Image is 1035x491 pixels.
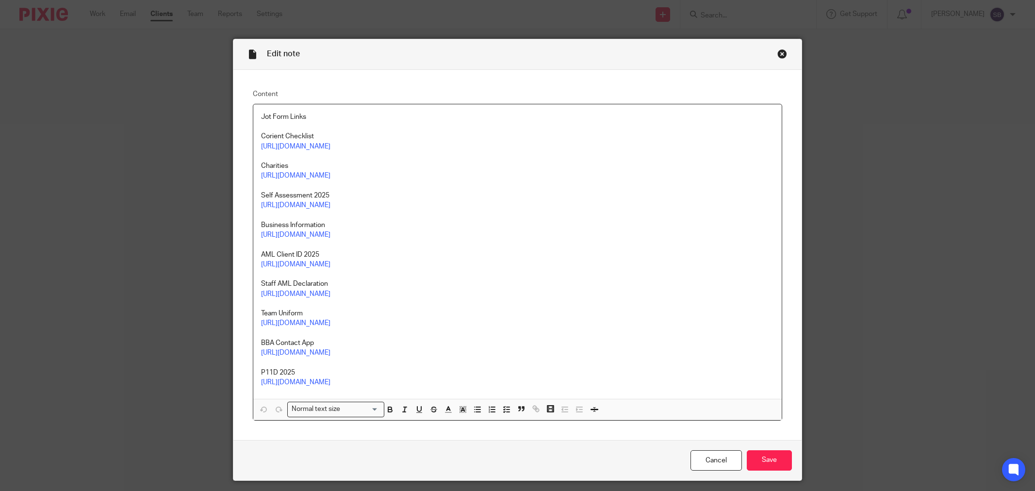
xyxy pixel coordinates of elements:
[261,231,330,238] a: [URL][DOMAIN_NAME]
[290,404,343,414] span: Normal text size
[261,191,774,200] p: Self Assessment 2025
[690,450,742,471] a: Cancel
[261,250,774,260] p: AML Client ID 2025
[261,112,774,122] p: Jot Form Links
[261,261,330,268] a: [URL][DOMAIN_NAME]
[261,202,330,209] a: [URL][DOMAIN_NAME]
[261,279,774,289] p: Staff AML Declaration
[344,404,378,414] input: Search for option
[267,50,300,58] span: Edit note
[261,309,774,318] p: Team Uniform
[777,49,787,59] div: Close this dialog window
[261,320,330,327] a: [URL][DOMAIN_NAME]
[261,349,330,356] a: [URL][DOMAIN_NAME]
[287,402,384,417] div: Search for option
[261,338,774,348] p: BBA Contact App
[747,450,792,471] input: Save
[253,89,782,99] label: Content
[261,161,774,171] p: Charities
[261,143,330,150] a: [URL][DOMAIN_NAME]
[261,379,330,386] a: [URL][DOMAIN_NAME]
[261,131,774,141] p: Corient Checklist
[261,291,330,297] a: [URL][DOMAIN_NAME]
[261,368,774,377] p: P11D 2025
[261,172,330,179] a: [URL][DOMAIN_NAME]
[261,220,774,230] p: Business Information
